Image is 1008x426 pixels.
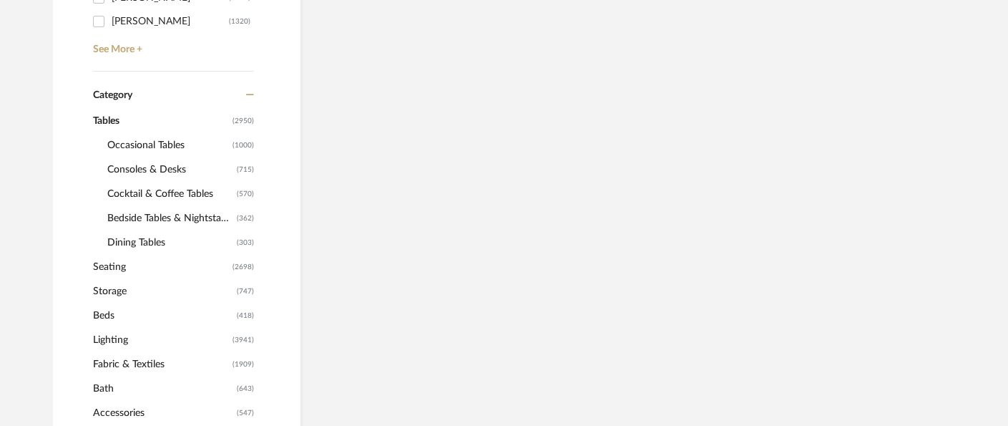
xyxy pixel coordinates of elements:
div: [PERSON_NAME] [112,10,229,33]
span: Fabric & Textiles [93,352,229,377]
span: Lighting [93,328,229,352]
span: (570) [237,183,254,205]
span: Beds [93,304,233,328]
span: (303) [237,231,254,254]
span: (643) [237,377,254,400]
span: Category [93,89,132,102]
span: Storage [93,279,233,304]
span: Tables [93,109,229,133]
span: (362) [237,207,254,230]
span: Bedside Tables & Nightstands [107,206,233,231]
span: Cocktail & Coffee Tables [107,182,233,206]
div: (1320) [229,10,250,33]
span: Seating [93,255,229,279]
span: (418) [237,304,254,327]
span: (2698) [233,256,254,279]
span: Bath [93,377,233,401]
span: (715) [237,158,254,181]
span: Consoles & Desks [107,158,233,182]
span: Accessories [93,401,233,425]
span: Occasional Tables [107,133,229,158]
span: (1909) [233,353,254,376]
span: (1000) [233,134,254,157]
span: (3941) [233,329,254,352]
span: (747) [237,280,254,303]
span: (547) [237,402,254,425]
a: See More + [89,33,254,56]
span: Dining Tables [107,231,233,255]
span: (2950) [233,110,254,132]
